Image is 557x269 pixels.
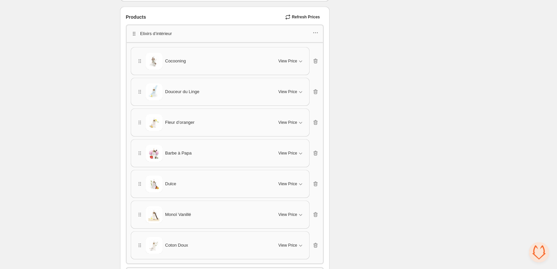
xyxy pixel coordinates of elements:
button: View Price [274,148,308,159]
span: Monoï Vanillé [165,211,191,218]
img: Barbe à Papa [146,145,162,162]
img: Coton Doux [146,237,162,254]
span: View Price [278,151,297,156]
span: Cocooning [165,58,186,64]
img: Fleur d’oranger [146,114,162,131]
button: View Price [274,179,308,189]
span: View Price [278,243,297,248]
button: View Price [274,86,308,97]
span: Douceur du Linge [165,88,199,95]
span: View Price [278,58,297,64]
img: Cocooning [146,53,162,69]
span: Barbe à Papa [165,150,192,157]
span: Products [126,14,146,20]
span: View Price [278,89,297,94]
img: Douceur du Linge [146,83,162,100]
span: Fleur d’oranger [165,119,194,126]
img: Dulce [146,176,162,192]
span: Coton Doux [165,242,188,249]
span: Dulce [165,181,176,187]
button: View Price [274,117,308,128]
button: View Price [274,209,308,220]
div: Open chat [529,242,549,262]
button: View Price [274,240,308,251]
span: Refresh Prices [292,14,320,20]
button: View Price [274,56,308,66]
img: Monoï Vanillé [146,206,162,223]
p: Elixirs d’intérieur [140,30,172,37]
span: View Price [278,181,297,187]
button: Refresh Prices [283,12,324,22]
span: View Price [278,212,297,217]
span: View Price [278,120,297,125]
